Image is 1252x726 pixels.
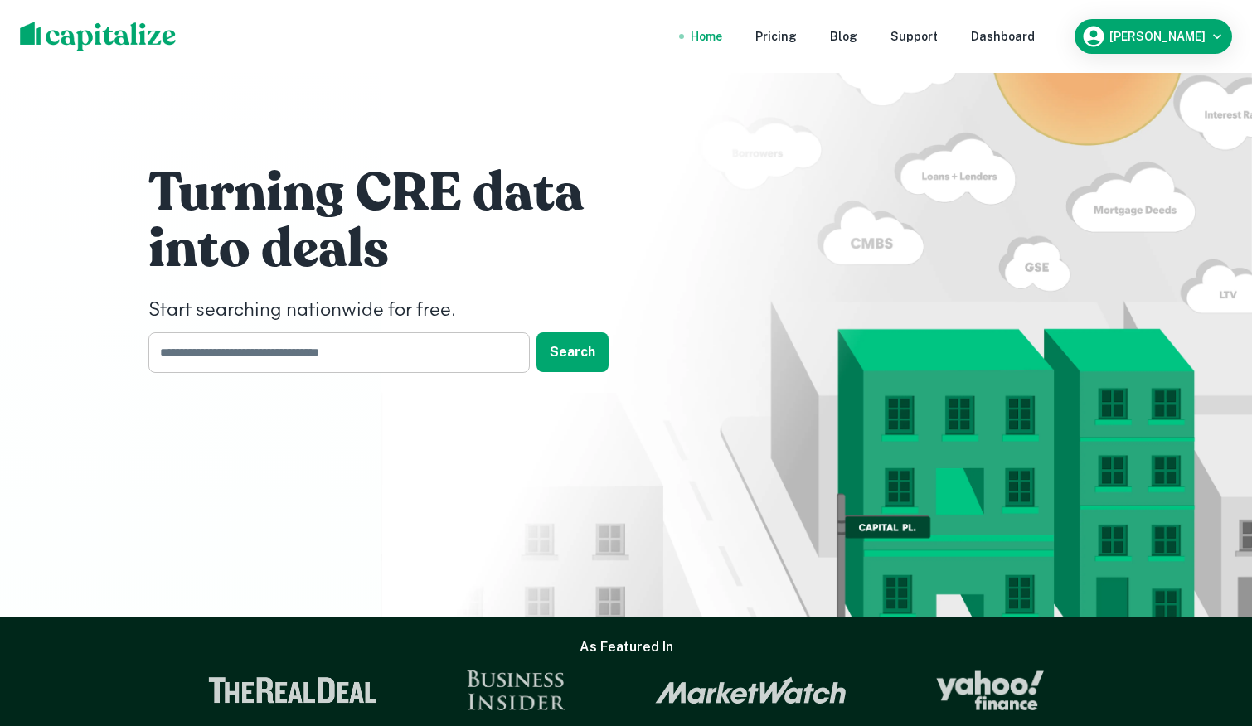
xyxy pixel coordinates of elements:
img: The Real Deal [208,677,377,704]
img: capitalize-logo.png [20,22,177,51]
button: [PERSON_NAME] [1075,19,1232,54]
a: Home [691,27,722,46]
img: Market Watch [655,676,847,704]
iframe: Chat Widget [1169,540,1252,620]
a: Support [890,27,938,46]
a: Blog [830,27,857,46]
img: Business Insider [467,670,566,710]
a: Pricing [755,27,797,46]
h4: Start searching nationwide for free. [148,296,646,326]
h1: into deals [148,216,646,283]
img: Yahoo Finance [936,670,1044,710]
h6: As Featured In [580,637,673,657]
button: Search [536,332,609,372]
h6: [PERSON_NAME] [1109,31,1206,42]
a: Dashboard [971,27,1035,46]
h1: Turning CRE data [148,160,646,226]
